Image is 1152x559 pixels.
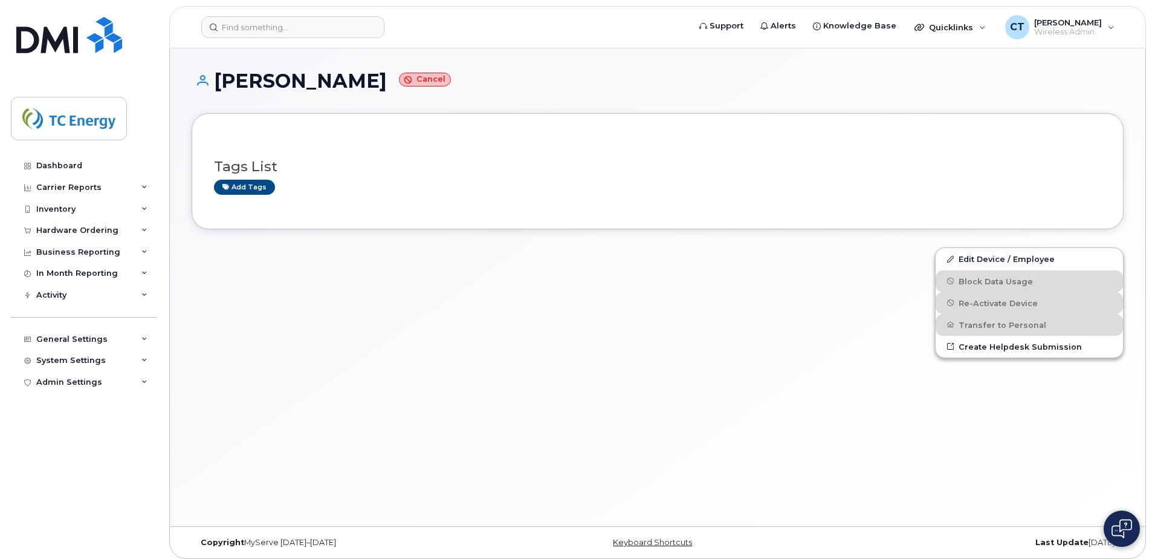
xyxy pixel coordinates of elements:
[192,538,502,548] div: MyServe [DATE]–[DATE]
[936,336,1123,358] a: Create Helpdesk Submission
[936,292,1123,314] button: Re-Activate Device
[1112,519,1132,538] img: Open chat
[813,538,1124,548] div: [DATE]
[192,70,1124,91] h1: [PERSON_NAME]
[936,248,1123,270] a: Edit Device / Employee
[936,314,1123,336] button: Transfer to Personal
[613,538,692,547] a: Keyboard Shortcuts
[1035,538,1089,547] strong: Last Update
[214,180,275,195] a: Add tags
[399,73,451,87] small: Cancel
[936,270,1123,292] button: Block Data Usage
[214,159,1101,174] h3: Tags List
[959,298,1038,307] span: Re-Activate Device
[201,538,244,547] strong: Copyright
